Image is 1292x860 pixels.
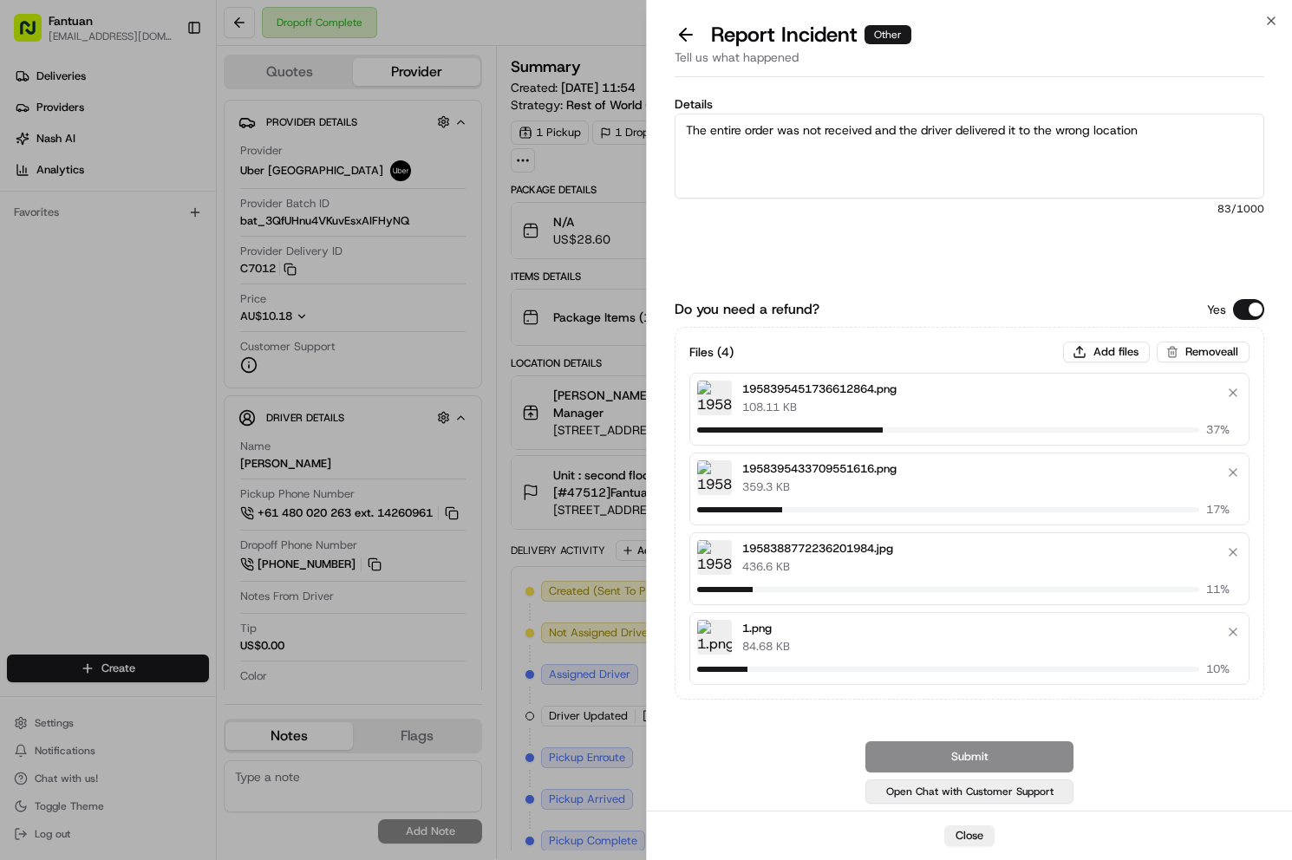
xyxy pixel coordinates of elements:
button: Removeall [1157,342,1250,362]
p: 1958395451736612864.png [742,381,897,398]
h3: Files ( 4 ) [689,343,734,361]
img: 1958388772236201984.jpg [697,540,732,575]
div: Tell us what happened [675,49,1264,77]
a: 📗Knowledge Base [10,381,140,412]
span: 37 % [1206,422,1238,438]
p: Report Incident [711,21,911,49]
input: Clear [45,112,286,130]
a: Powered byPylon [122,429,210,443]
button: Start new chat [295,171,316,192]
p: 1.png [742,620,790,637]
img: Asif Zaman Khan [17,299,45,327]
button: Remove file [1221,460,1245,485]
div: 💻 [147,389,160,403]
span: 11 % [1206,582,1238,597]
span: 8月15日 [153,269,194,283]
span: [PERSON_NAME] [54,316,140,329]
span: 83 /1000 [675,202,1264,216]
span: Pylon [173,430,210,443]
img: Nash [17,17,52,52]
button: Remove file [1221,620,1245,644]
button: Remove file [1221,381,1245,405]
span: • [144,316,150,329]
img: 1.png [697,620,732,655]
textarea: The entire order was not received and the driver delivered it to the wrong location [675,114,1264,199]
p: Welcome 👋 [17,69,316,97]
img: 1736555255976-a54dd68f-1ca7-489b-9aae-adbdc363a1c4 [17,166,49,197]
p: 1958388772236201984.jpg [742,540,893,557]
p: 1958395433709551616.png [742,460,897,478]
span: • [144,269,150,283]
a: 💻API Documentation [140,381,285,412]
label: Details [675,98,1264,110]
div: 📗 [17,389,31,403]
p: 359.3 KB [742,479,897,495]
img: 1958395451736612864.png [697,381,732,415]
div: Past conversations [17,225,116,239]
label: Do you need a refund? [675,299,819,320]
button: Open Chat with Customer Support [865,779,1073,804]
span: 10 % [1206,661,1238,677]
img: 4281594248423_2fcf9dad9f2a874258b8_72.png [36,166,68,197]
button: Add files [1063,342,1150,362]
button: Close [944,825,995,846]
span: 8月14日 [153,316,194,329]
p: 436.6 KB [742,559,893,575]
img: 1736555255976-a54dd68f-1ca7-489b-9aae-adbdc363a1c4 [35,270,49,283]
span: 17 % [1206,502,1238,518]
div: We're available if you need us! [78,183,238,197]
p: Yes [1207,301,1226,318]
span: Knowledge Base [35,388,133,405]
button: See all [269,222,316,243]
div: Start new chat [78,166,284,183]
p: 108.11 KB [742,400,897,415]
div: Other [865,25,911,44]
span: API Documentation [164,388,278,405]
img: 1958395433709551616.png [697,460,732,495]
p: 84.68 KB [742,639,790,655]
button: Remove file [1221,540,1245,564]
span: [PERSON_NAME] [54,269,140,283]
img: Asif Zaman Khan [17,252,45,280]
img: 1736555255976-a54dd68f-1ca7-489b-9aae-adbdc363a1c4 [35,316,49,330]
